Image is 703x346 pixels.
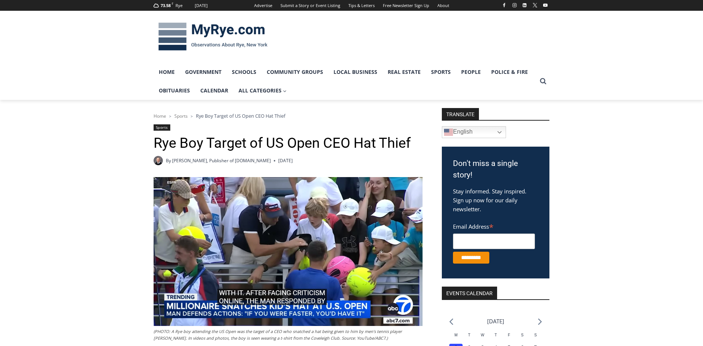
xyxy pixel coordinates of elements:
[154,81,195,100] a: Obituaries
[227,63,262,81] a: Schools
[172,1,173,6] span: F
[486,63,533,81] a: Police & Fire
[500,1,509,10] a: Facebook
[453,187,538,213] p: Stay informed. Stay inspired. Sign up now for our daily newsletter.
[233,81,292,100] a: All Categories
[538,318,542,325] a: Next month
[453,219,535,232] label: Email Address
[195,81,233,100] a: Calendar
[154,17,272,56] img: MyRye.com
[278,157,293,164] time: [DATE]
[536,75,550,88] button: View Search Form
[154,135,423,152] h1: Rye Boy Target of US Open CEO Hat Thief
[456,63,486,81] a: People
[169,114,171,119] span: >
[191,114,193,119] span: >
[521,333,523,337] span: S
[449,332,463,344] div: Monday
[154,156,163,165] a: Author image
[195,2,208,9] div: [DATE]
[453,158,538,181] h3: Don't miss a single story!
[487,316,504,326] li: [DATE]
[161,3,171,8] span: 73.58
[175,2,183,9] div: Rye
[426,63,456,81] a: Sports
[262,63,328,81] a: Community Groups
[510,1,519,10] a: Instagram
[154,112,423,120] nav: Breadcrumbs
[172,157,271,164] a: [PERSON_NAME], Publisher of [DOMAIN_NAME]
[154,177,423,326] img: (PHOTO: A Rye boy attending the US Open was the target of a CEO who snatched a hat being given to...
[508,333,510,337] span: F
[454,333,457,337] span: M
[541,1,550,10] a: YouTube
[444,128,453,137] img: en
[476,332,489,344] div: Wednesday
[174,113,188,119] a: Sports
[442,108,479,120] strong: TRANSLATE
[530,1,539,10] a: X
[529,332,542,344] div: Sunday
[382,63,426,81] a: Real Estate
[516,332,529,344] div: Saturday
[495,333,497,337] span: T
[166,157,171,164] span: By
[534,333,537,337] span: S
[502,332,516,344] div: Friday
[154,328,423,341] figcaption: (PHOTO: A Rye boy attending the US Open was the target of a CEO who snatched a hat being given to...
[328,63,382,81] a: Local Business
[442,126,506,138] a: English
[180,63,227,81] a: Government
[489,332,503,344] div: Thursday
[196,112,285,119] span: Rye Boy Target of US Open CEO Hat Thief
[468,333,470,337] span: T
[520,1,529,10] a: Linkedin
[154,113,166,119] a: Home
[463,332,476,344] div: Tuesday
[154,63,536,100] nav: Primary Navigation
[442,287,497,299] h2: Events Calendar
[154,124,170,131] a: Sports
[481,333,484,337] span: W
[154,63,180,81] a: Home
[239,86,287,95] span: All Categories
[449,318,453,325] a: Previous month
